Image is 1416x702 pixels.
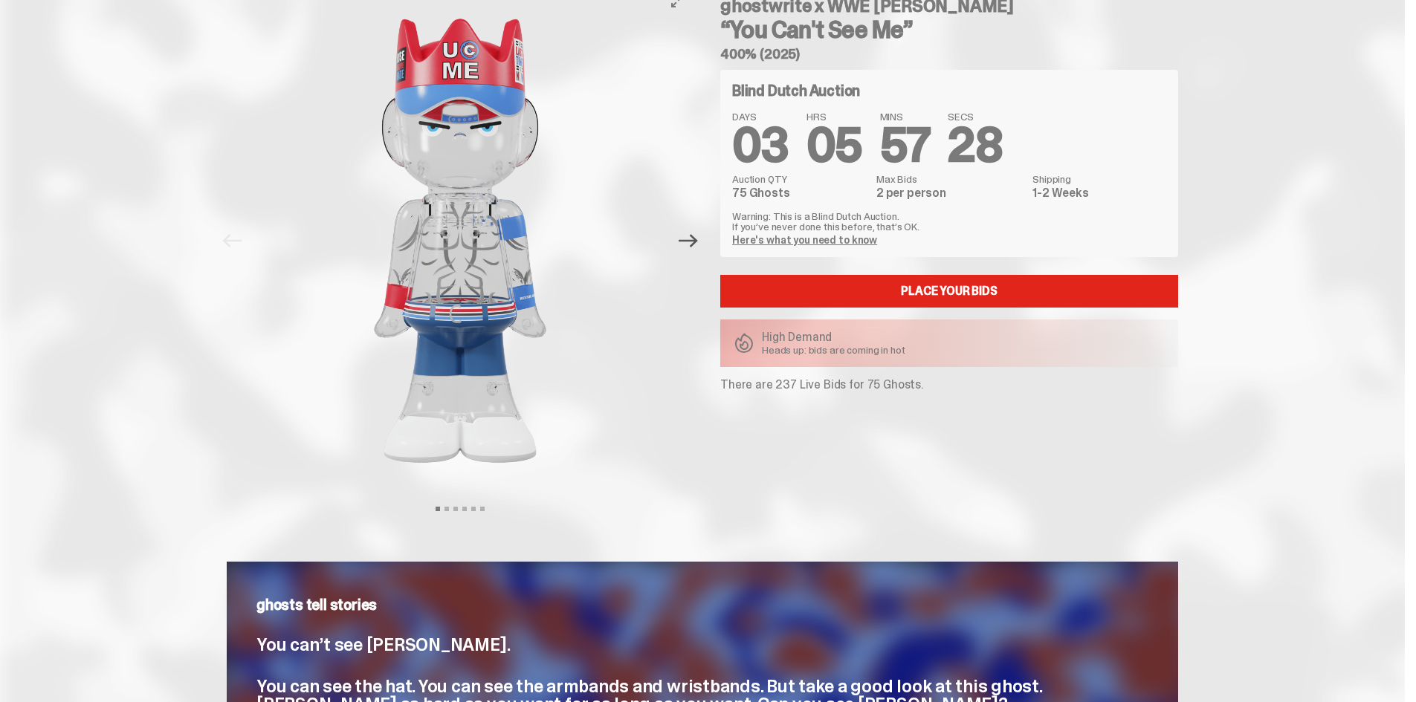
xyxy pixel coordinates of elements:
button: View slide 1 [436,507,440,511]
button: View slide 2 [444,507,449,511]
span: DAYS [732,111,789,122]
span: 03 [732,114,789,176]
h3: “You Can't See Me” [720,18,1178,42]
button: Next [672,224,705,257]
a: Here's what you need to know [732,233,877,247]
dt: Max Bids [876,174,1024,184]
span: You can’t see [PERSON_NAME]. [256,633,510,656]
dd: 75 Ghosts [732,187,867,199]
p: There are 237 Live Bids for 75 Ghosts. [720,379,1178,391]
span: MINS [880,111,931,122]
p: Heads up: bids are coming in hot [762,345,905,355]
button: View slide 5 [471,507,476,511]
dt: Auction QTY [732,174,867,184]
dt: Shipping [1032,174,1166,184]
h4: Blind Dutch Auction [732,83,860,98]
button: View slide 4 [462,507,467,511]
button: View slide 3 [453,507,458,511]
button: View slide 6 [480,507,485,511]
span: SECS [948,111,1002,122]
p: ghosts tell stories [256,597,1148,612]
p: Warning: This is a Blind Dutch Auction. If you’ve never done this before, that’s OK. [732,211,1166,232]
span: HRS [806,111,862,122]
span: 28 [948,114,1002,176]
span: 05 [806,114,862,176]
span: 57 [880,114,931,176]
dd: 2 per person [876,187,1024,199]
dd: 1-2 Weeks [1032,187,1166,199]
h5: 400% (2025) [720,48,1178,61]
p: High Demand [762,331,905,343]
a: Place your Bids [720,275,1178,308]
